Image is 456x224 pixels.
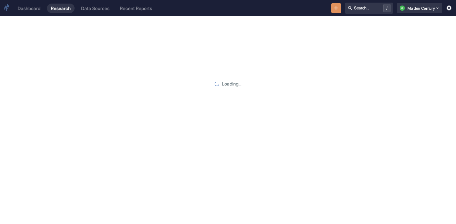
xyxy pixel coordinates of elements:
p: Loading... [222,80,241,87]
div: Q [400,6,405,11]
div: Research [51,6,71,11]
a: Dashboard [14,4,44,13]
div: Data Sources [81,6,109,11]
button: New Resource [331,3,341,13]
a: Research [47,4,75,13]
a: Recent Reports [116,4,156,13]
div: Dashboard [18,6,40,11]
button: QMaiden Century [397,3,442,13]
a: Data Sources [77,4,113,13]
button: Search.../ [345,3,393,14]
div: Recent Reports [120,6,152,11]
